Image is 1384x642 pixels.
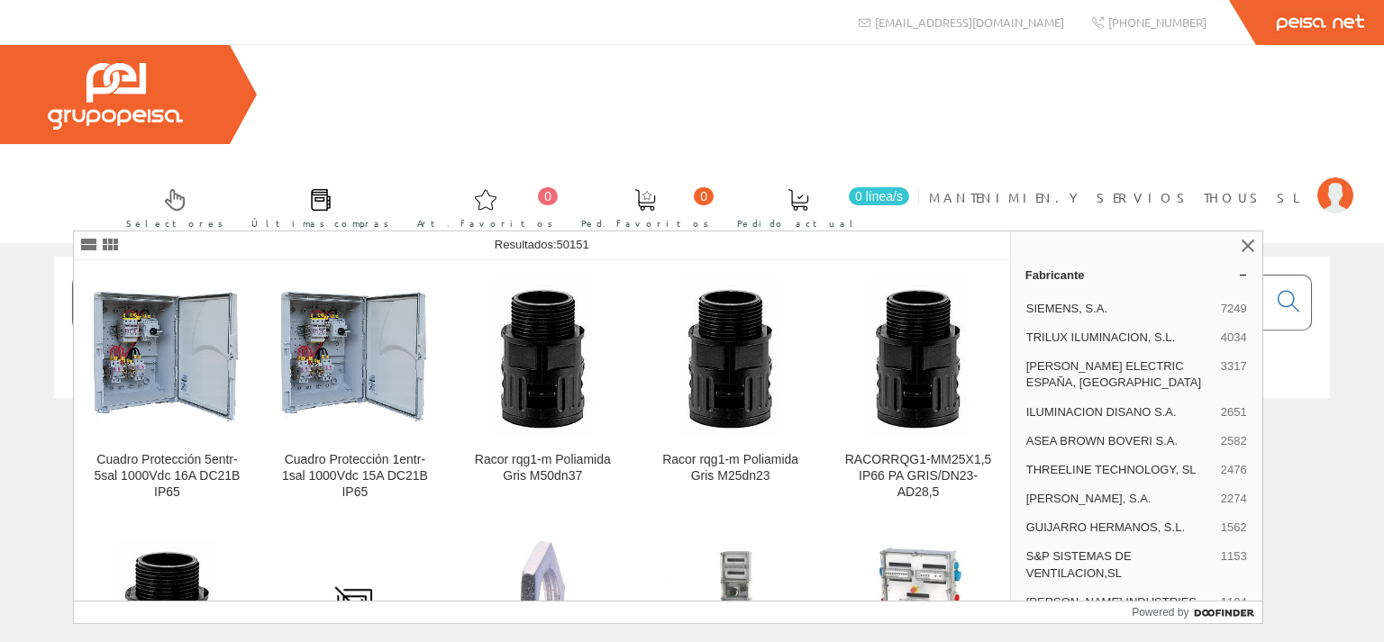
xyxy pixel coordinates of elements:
[1221,491,1247,507] span: 2274
[54,420,1330,436] div: © Grupo Peisa
[1221,358,1247,391] span: 3317
[581,214,709,232] span: Ped. favoritos
[651,452,809,484] div: Racor rqg1-m Poliamida Gris M25dn23
[48,63,183,130] img: Grupo Peisa
[1026,594,1214,627] span: [PERSON_NAME] INDUSTRIES ([GEOGRAPHIC_DATA]), S.L.
[464,452,622,484] div: Racor rqg1-m Poliamida Gris M50dn37
[276,452,433,501] div: Cuadro Protección 1entr-1sal 1000Vdc 15A DC21B IP65
[929,174,1353,191] a: MANTENIMIEN.Y SERVIOS THOUS SL
[1221,433,1247,449] span: 2582
[1026,520,1214,536] span: GUIJARRO HERMANOS, S.L.
[1132,601,1262,623] a: Powered by
[495,238,589,251] span: Resultados:
[1026,330,1214,346] span: TRILUX ILUMINACION, S.L.
[126,214,223,232] span: Selectores
[875,14,1064,30] span: [EMAIL_ADDRESS][DOMAIN_NAME]
[1221,301,1247,317] span: 7249
[1221,330,1247,346] span: 4034
[88,285,246,428] img: Cuadro Protección 5entr-5sal 1000Vdc 16A DC21B IP65
[233,174,398,240] a: Últimas compras
[1026,358,1214,391] span: [PERSON_NAME] ELECTRIC ESPAÑA, [GEOGRAPHIC_DATA]
[1221,462,1247,478] span: 2476
[849,187,909,205] span: 0 línea/s
[694,187,714,205] span: 0
[839,452,997,501] div: RACORRQG1-MM25X1,5 IP66 PA GRIS/DN23-AD28,5
[1026,548,1214,581] span: S&P SISTEMAS DE VENTILACION,SL
[1132,604,1188,620] span: Powered by
[1026,301,1214,317] span: SIEMENS, S.A.
[637,261,824,521] a: Racor rqg1-m Poliamida Gris M25dn23 Racor rqg1-m Poliamida Gris M25dn23
[538,187,558,205] span: 0
[1221,520,1247,536] span: 1562
[1026,433,1214,449] span: ASEA BROWN BOVERI S.A.
[108,174,232,240] a: Selectores
[261,261,448,521] a: Cuadro Protección 1entr-1sal 1000Vdc 15A DC21B IP65 Cuadro Protección 1entr-1sal 1000Vdc 15A DC21...
[824,261,1011,521] a: RACORRQG1-MM25X1,5 IP66 PA GRIS/DN23-AD28,5 RACORRQG1-MM25X1,5 IP66 PA GRIS/DN23-AD28,5
[251,214,389,232] span: Últimas compras
[1221,594,1247,627] span: 1104
[557,238,589,251] span: 50151
[1108,14,1206,30] span: [PHONE_NUMBER]
[737,214,860,232] span: Pedido actual
[1221,404,1247,420] span: 2651
[74,261,260,521] a: Cuadro Protección 5entr-5sal 1000Vdc 16A DC21B IP65 Cuadro Protección 5entr-5sal 1000Vdc 16A DC21...
[1221,548,1247,581] span: 1153
[929,188,1308,206] span: MANTENIMIEN.Y SERVIOS THOUS SL
[1011,260,1262,289] a: Fabricante
[1026,462,1214,478] span: THREELINE TECHNOLOGY, SL
[1026,404,1214,420] span: ILUMINACION DISANO S.A.
[417,214,553,232] span: Art. favoritos
[464,277,622,435] img: Racor rqg1-m Poliamida Gris M50dn37
[276,285,433,428] img: Cuadro Protección 1entr-1sal 1000Vdc 15A DC21B IP65
[839,277,997,435] img: RACORRQG1-MM25X1,5 IP66 PA GRIS/DN23-AD28,5
[1026,491,1214,507] span: [PERSON_NAME], S.A.
[651,277,809,435] img: Racor rqg1-m Poliamida Gris M25dn23
[88,452,246,501] div: Cuadro Protección 5entr-5sal 1000Vdc 16A DC21B IP65
[450,261,636,521] a: Racor rqg1-m Poliamida Gris M50dn37 Racor rqg1-m Poliamida Gris M50dn37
